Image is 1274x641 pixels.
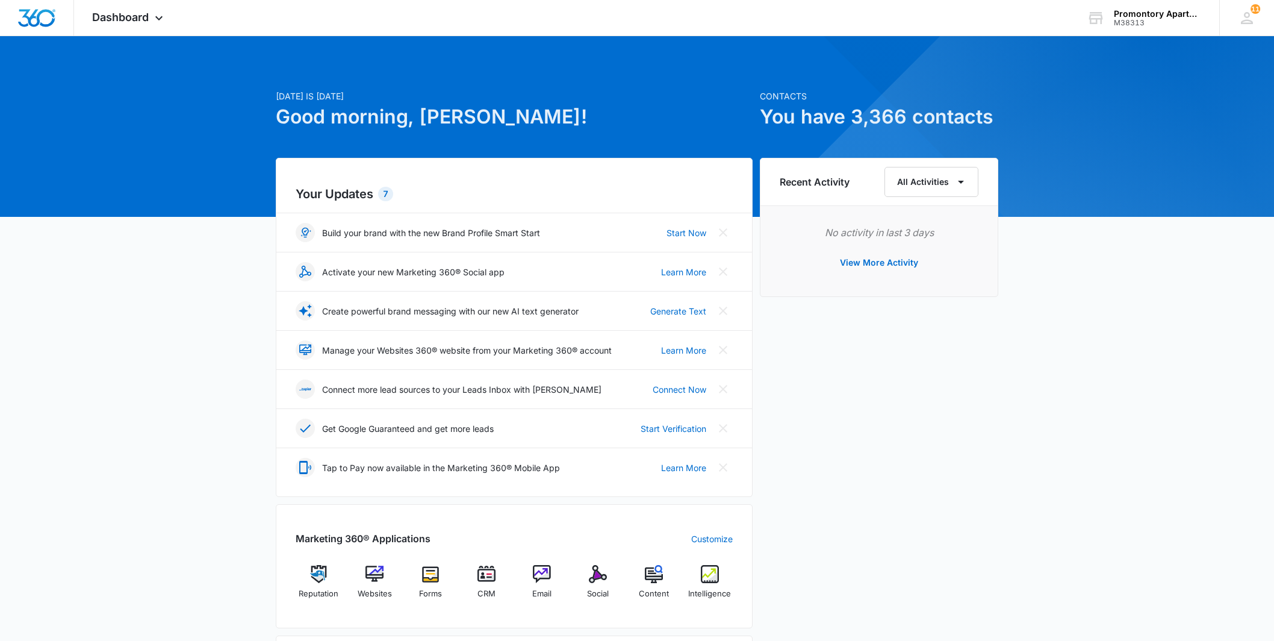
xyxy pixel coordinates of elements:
a: Reputation [296,565,342,608]
span: Reputation [299,588,338,600]
button: Close [713,458,733,477]
button: Close [713,301,733,320]
p: Get Google Guaranteed and get more leads [322,422,494,435]
span: Forms [419,588,442,600]
a: Learn More [661,344,706,357]
span: Email [532,588,552,600]
a: CRM [463,565,509,608]
span: Social [587,588,609,600]
span: Websites [358,588,392,600]
button: Close [713,380,733,399]
button: All Activities [884,167,978,197]
button: View More Activity [828,248,930,277]
a: Content [631,565,677,608]
a: Start Verification [641,422,706,435]
span: Dashboard [92,11,149,23]
div: 7 [378,187,393,201]
a: Websites [352,565,398,608]
a: Intelligence [686,565,733,608]
div: account name [1114,9,1202,19]
button: Close [713,419,733,438]
span: Content [639,588,669,600]
a: Generate Text [650,305,706,317]
h1: Good morning, [PERSON_NAME]! [276,102,753,131]
p: Create powerful brand messaging with our new AI text generator [322,305,579,317]
p: [DATE] is [DATE] [276,90,753,102]
p: Manage your Websites 360® website from your Marketing 360® account [322,344,612,357]
a: Forms [408,565,454,608]
div: notifications count [1251,4,1260,14]
span: CRM [477,588,496,600]
a: Email [519,565,565,608]
p: Connect more lead sources to your Leads Inbox with [PERSON_NAME] [322,383,601,396]
span: 11 [1251,4,1260,14]
a: Learn More [661,461,706,474]
button: Close [713,340,733,360]
a: Learn More [661,266,706,278]
span: Intelligence [688,588,731,600]
p: Contacts [760,90,998,102]
h1: You have 3,366 contacts [760,102,998,131]
h6: Recent Activity [780,175,850,189]
a: Connect Now [653,383,706,396]
a: Customize [691,533,733,545]
h2: Marketing 360® Applications [296,531,430,546]
p: Activate your new Marketing 360® Social app [322,266,505,278]
a: Social [575,565,621,608]
div: account id [1114,19,1202,27]
h2: Your Updates [296,185,733,203]
p: Build your brand with the new Brand Profile Smart Start [322,227,540,239]
button: Close [713,223,733,242]
button: Close [713,262,733,281]
p: Tap to Pay now available in the Marketing 360® Mobile App [322,461,560,474]
p: No activity in last 3 days [780,225,978,240]
a: Start Now [667,227,706,239]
